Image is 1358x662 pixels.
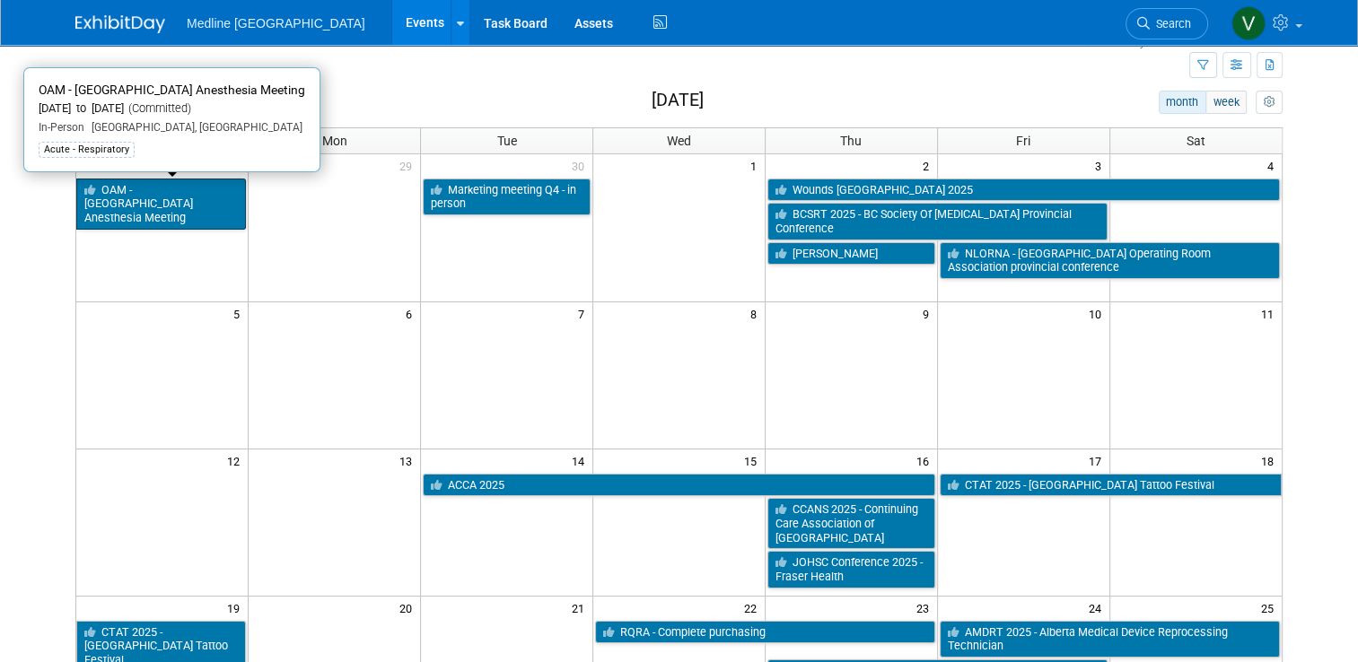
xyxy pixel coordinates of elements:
button: month [1159,91,1206,114]
div: Acute - Respiratory [39,142,135,158]
a: Marketing meeting Q4 - in person [423,179,591,215]
span: 12 [225,449,248,472]
span: 6 [404,302,420,325]
button: week [1205,91,1247,114]
button: myCustomButton [1256,91,1283,114]
span: 24 [1087,597,1109,619]
a: ACCA 2025 [423,474,935,497]
a: AMDRT 2025 - Alberta Medical Device Reprocessing Technician [940,621,1280,658]
a: BCSRT 2025 - BC Society Of [MEDICAL_DATA] Provincial Conference [767,203,1108,240]
img: ExhibitDay [75,15,165,33]
span: 29 [398,154,420,177]
span: 22 [742,597,765,619]
span: 23 [915,597,937,619]
span: Fri [1016,134,1030,148]
h2: [DATE] [652,91,704,110]
span: 4 [1266,154,1282,177]
span: In-Person [39,121,84,134]
span: 20 [398,597,420,619]
span: 21 [570,597,592,619]
a: NLORNA - [GEOGRAPHIC_DATA] Operating Room Association provincial conference [940,242,1280,279]
a: [PERSON_NAME] [767,242,935,266]
a: CCANS 2025 - Continuing Care Association of [GEOGRAPHIC_DATA] [767,498,935,549]
span: 16 [915,449,937,472]
span: Thu [840,134,862,148]
span: Tue [497,134,517,148]
a: JOHSC Conference 2025 - Fraser Health [767,551,935,588]
div: [DATE] to [DATE] [39,101,305,117]
span: [GEOGRAPHIC_DATA], [GEOGRAPHIC_DATA] [84,121,302,134]
span: 1 [749,154,765,177]
span: Mon [322,134,347,148]
span: Sat [1187,134,1205,148]
span: 2 [921,154,937,177]
span: 10 [1087,302,1109,325]
span: 19 [225,597,248,619]
span: (Committed) [124,101,191,115]
span: OAM - [GEOGRAPHIC_DATA] Anesthesia Meeting [39,83,305,97]
span: 13 [398,449,420,472]
span: 8 [749,302,765,325]
span: 25 [1259,597,1282,619]
a: RQRA - Complete purchasing [595,621,935,644]
span: 15 [742,449,765,472]
span: 11 [1259,302,1282,325]
a: Search [1126,8,1208,39]
span: Wed [667,134,691,148]
span: Medline [GEOGRAPHIC_DATA] [187,16,365,30]
span: 3 [1093,154,1109,177]
span: 7 [576,302,592,325]
span: 5 [232,302,248,325]
a: CTAT 2025 - [GEOGRAPHIC_DATA] Tattoo Festival [940,474,1282,497]
span: 9 [921,302,937,325]
span: 30 [570,154,592,177]
img: Vahid Mohammadi [1231,6,1266,40]
i: Personalize Calendar [1263,97,1275,109]
span: 18 [1259,449,1282,472]
span: Search [1150,17,1191,30]
span: 14 [570,449,592,472]
span: 17 [1087,449,1109,472]
a: Wounds [GEOGRAPHIC_DATA] 2025 [767,179,1280,202]
a: OAM - [GEOGRAPHIC_DATA] Anesthesia Meeting [76,179,246,230]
